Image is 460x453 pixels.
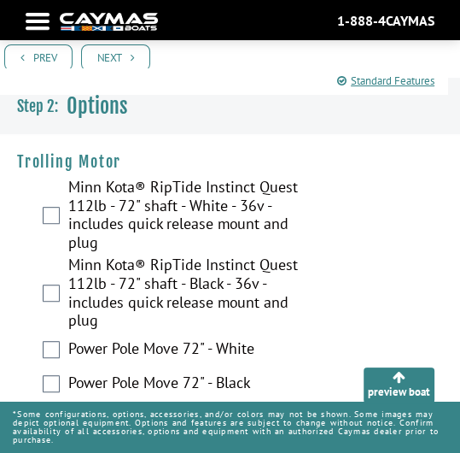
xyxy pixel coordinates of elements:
[368,370,430,401] div: preview boat
[4,44,73,71] a: Prev
[68,374,303,397] label: Power Pole Move 72" - Black
[68,256,303,333] label: Minn Kota® RipTide Instinct Quest 112lb - 72" shaft - Black - 36v - includes quick release mount ...
[68,339,303,362] label: Power Pole Move 72" - White
[81,44,150,71] a: Next
[337,73,434,90] a: Standard Features
[13,402,447,453] p: *Some configurations, options, accessories, and/or colors may not be shown. Some images may depic...
[17,152,443,171] h4: Trolling Motor
[68,178,303,256] label: Minn Kota® RipTide Instinct Quest 112lb - 72" shaft - White - 36v - includes quick release mount ...
[60,13,158,31] img: white-logo-c9c8dbefe5ff5ceceb0f0178aa75bf4bb51f6bca0971e226c86eb53dfe498488.png
[337,12,434,29] div: 1-888-4CAYMAS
